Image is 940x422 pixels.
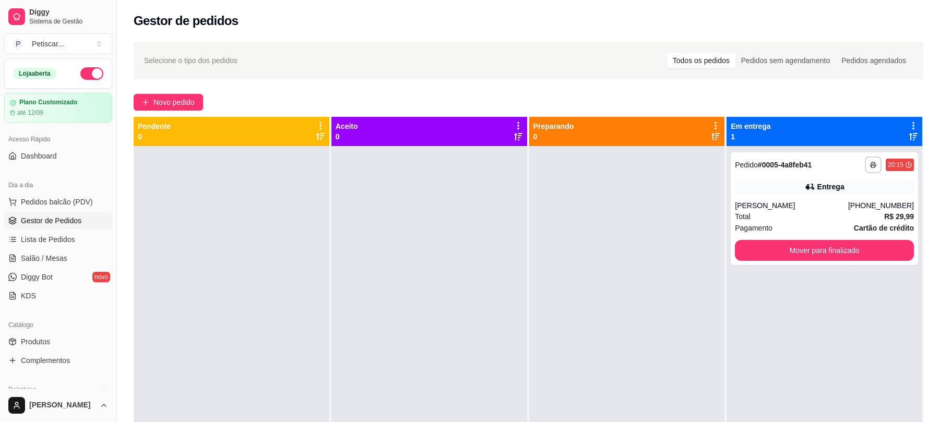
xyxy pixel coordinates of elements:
[735,222,772,234] span: Pagamento
[29,8,108,17] span: Diggy
[4,93,112,123] a: Plano Customizadoaté 12/09
[21,151,57,161] span: Dashboard
[4,269,112,285] a: Diggy Botnovo
[4,231,112,248] a: Lista de Pedidos
[4,33,112,54] button: Select a team
[138,121,171,131] p: Pendente
[153,97,195,108] span: Novo pedido
[735,53,836,68] div: Pedidos sem agendamento
[836,53,912,68] div: Pedidos agendados
[21,215,81,226] span: Gestor de Pedidos
[142,99,149,106] span: plus
[731,121,770,131] p: Em entrega
[533,131,574,142] p: 0
[144,55,237,66] span: Selecione o tipo dos pedidos
[8,385,37,394] span: Relatórios
[21,234,75,245] span: Lista de Pedidos
[21,336,50,347] span: Produtos
[336,121,358,131] p: Aceito
[4,352,112,369] a: Complementos
[21,197,93,207] span: Pedidos balcão (PDV)
[735,240,914,261] button: Mover para finalizado
[17,108,43,117] article: até 12/09
[888,161,903,169] div: 20:15
[735,211,751,222] span: Total
[4,287,112,304] a: KDS
[758,161,812,169] strong: # 0005-4a8feb41
[4,131,112,148] div: Acesso Rápido
[735,200,848,211] div: [PERSON_NAME]
[4,194,112,210] button: Pedidos balcão (PDV)
[80,67,103,80] button: Alterar Status
[336,131,358,142] p: 0
[21,272,53,282] span: Diggy Bot
[19,99,77,106] article: Plano Customizado
[134,94,203,111] button: Novo pedido
[884,212,914,221] strong: R$ 29,99
[4,4,112,29] a: DiggySistema de Gestão
[4,393,112,418] button: [PERSON_NAME]
[4,250,112,267] a: Salão / Mesas
[29,17,108,26] span: Sistema de Gestão
[13,68,56,79] div: Loja aberta
[21,355,70,366] span: Complementos
[735,161,758,169] span: Pedido
[21,253,67,263] span: Salão / Mesas
[817,182,844,192] div: Entrega
[848,200,914,211] div: [PHONE_NUMBER]
[32,39,64,49] div: Petiscar ...
[533,121,574,131] p: Preparando
[4,177,112,194] div: Dia a dia
[667,53,735,68] div: Todos os pedidos
[138,131,171,142] p: 0
[4,317,112,333] div: Catálogo
[4,333,112,350] a: Produtos
[21,291,36,301] span: KDS
[731,131,770,142] p: 1
[4,148,112,164] a: Dashboard
[29,401,96,410] span: [PERSON_NAME]
[134,13,239,29] h2: Gestor de pedidos
[13,39,23,49] span: P
[854,224,914,232] strong: Cartão de crédito
[4,212,112,229] a: Gestor de Pedidos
